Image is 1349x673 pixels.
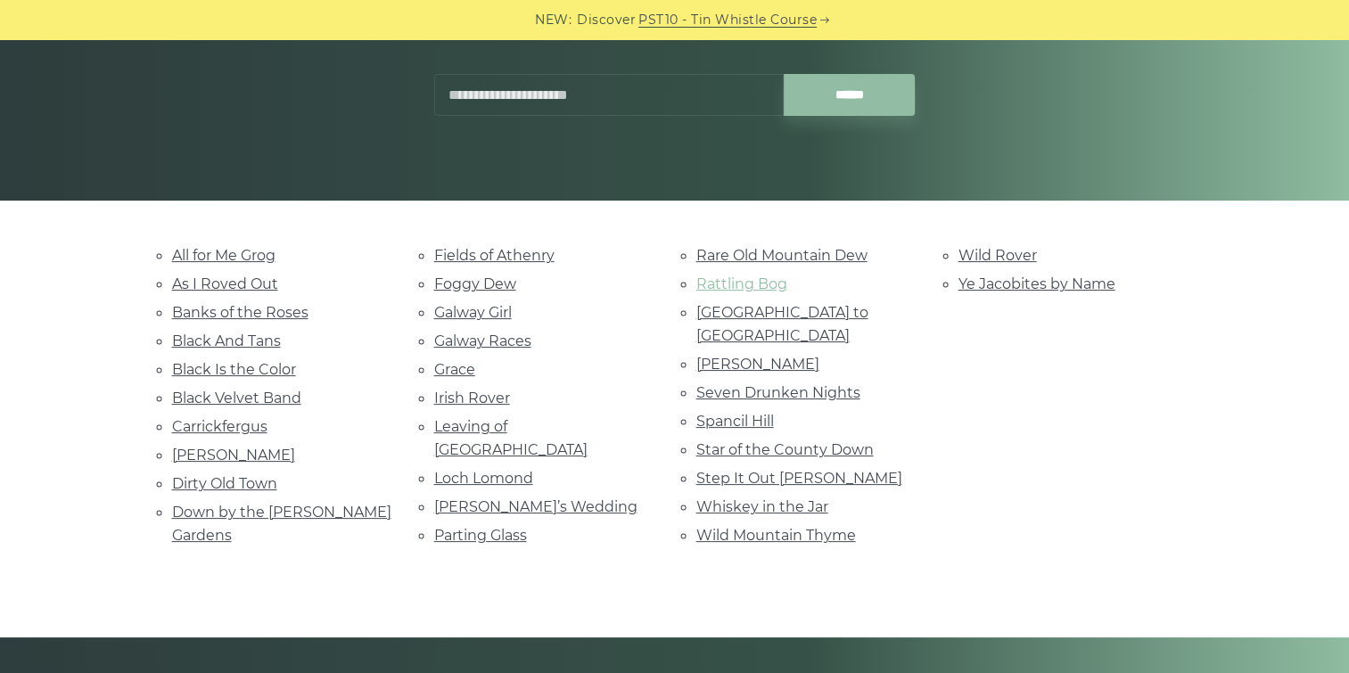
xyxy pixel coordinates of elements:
[638,10,817,30] a: PST10 - Tin Whistle Course
[172,418,267,435] a: Carrickfergus
[172,504,391,544] a: Down by the [PERSON_NAME] Gardens
[172,361,296,378] a: Black Is the Color
[172,390,301,406] a: Black Velvet Band
[577,10,636,30] span: Discover
[172,247,276,264] a: All for Me Grog
[172,475,277,492] a: Dirty Old Town
[696,356,819,373] a: [PERSON_NAME]
[696,441,874,458] a: Star of the County Down
[172,275,278,292] a: As I Roved Out
[434,247,555,264] a: Fields of Athenry
[958,247,1037,264] a: Wild Rover
[696,413,774,430] a: Spancil Hill
[172,447,295,464] a: [PERSON_NAME]
[696,498,828,515] a: Whiskey in the Jar
[434,418,588,458] a: Leaving of [GEOGRAPHIC_DATA]
[696,247,868,264] a: Rare Old Mountain Dew
[696,304,868,344] a: [GEOGRAPHIC_DATA] to [GEOGRAPHIC_DATA]
[696,275,787,292] a: Rattling Bog
[434,304,512,321] a: Galway Girl
[696,384,860,401] a: Seven Drunken Nights
[434,361,475,378] a: Grace
[535,10,572,30] span: NEW:
[434,275,516,292] a: Foggy Dew
[434,332,531,349] a: Galway Races
[172,304,308,321] a: Banks of the Roses
[696,470,902,487] a: Step It Out [PERSON_NAME]
[434,470,533,487] a: Loch Lomond
[696,527,856,544] a: Wild Mountain Thyme
[434,390,510,406] a: Irish Rover
[434,527,527,544] a: Parting Glass
[434,498,637,515] a: [PERSON_NAME]’s Wedding
[958,275,1115,292] a: Ye Jacobites by Name
[172,332,281,349] a: Black And Tans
